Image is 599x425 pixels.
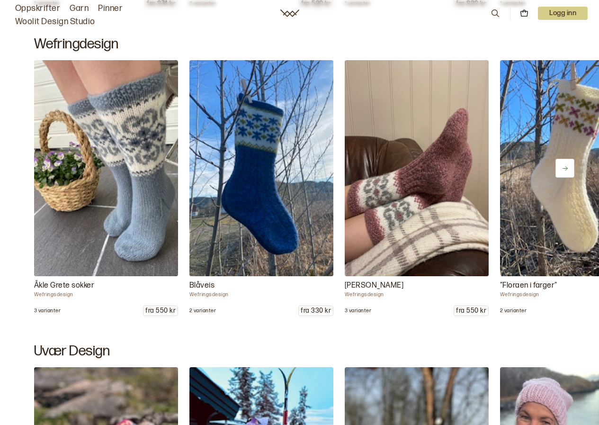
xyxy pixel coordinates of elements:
[345,291,489,298] p: Wefringsdesign
[345,280,489,291] p: [PERSON_NAME]
[345,60,489,276] img: Wefringsdesign Caroline Nasjonalromantiske sokker som er inspirert av mammas gamle åkle. I Busker...
[280,9,299,17] a: Woolit
[189,291,333,298] p: Wefringsdesign
[15,2,60,15] a: Oppskrifter
[189,307,216,314] p: 2 varianter
[454,306,488,316] p: fra 550 kr
[189,280,333,291] p: Blåveis
[34,280,178,291] p: Åkle Grete sokker
[345,60,489,316] a: Wefringsdesign Caroline Nasjonalromantiske sokker som er inspirert av mammas gamle åkle. I Busker...
[34,60,178,276] img: Wefringsdesign Caroline Nasjonalromantiske sokker som er inspirert av mammas gamle åkle. I Busker...
[538,7,588,20] button: User dropdown
[70,2,89,15] a: Garn
[15,15,95,28] a: Woolit Design Studio
[500,307,527,314] p: 2 varianter
[34,307,61,314] p: 3 varianter
[98,2,123,15] a: Pinner
[538,7,588,20] p: Logg inn
[189,60,333,316] a: Wefringsdesign Vårens vakreste eventyr er når blåveisen dukker frem. Kos deg med blåveis sokker s...
[34,60,178,316] a: Wefringsdesign Caroline Nasjonalromantiske sokker som er inspirert av mammas gamle åkle. I Busker...
[299,306,333,316] p: fra 330 kr
[34,36,565,53] h2: Wefringdesign
[143,306,178,316] p: fra 550 kr
[34,343,565,360] h2: Uvær Design
[345,307,371,314] p: 3 varianter
[189,60,333,276] img: Wefringsdesign Vårens vakreste eventyr er når blåveisen dukker frem. Kos deg med blåveis sokker s...
[34,291,178,298] p: Wefringsdesign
